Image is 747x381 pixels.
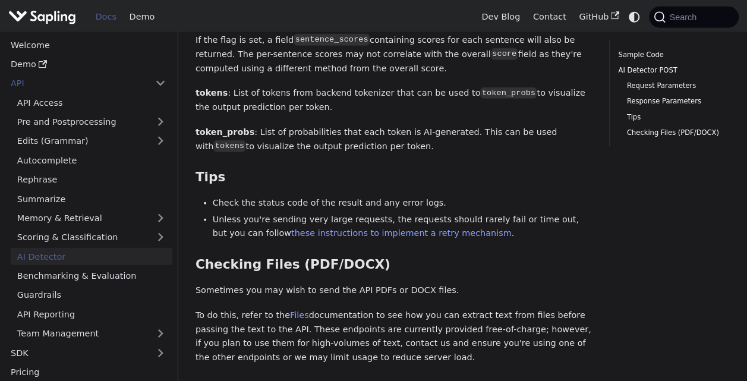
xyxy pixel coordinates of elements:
span: Search [666,12,704,22]
p: To do this, refer to the documentation to see how you can extract text from files before passing ... [196,308,592,365]
code: sentence_scores [294,34,370,46]
a: Sample Code [618,49,726,61]
p: Sometimes you may wish to send the API PDFs or DOCX files. [196,284,592,298]
a: Pre and Postprocessing [11,114,172,131]
a: Team Management [11,325,172,342]
code: score [491,48,518,60]
a: Demo [4,56,172,73]
code: token_probs [480,87,537,99]
li: Unless you're sending very large requests, the requests should rarely fail or time out, but you c... [213,213,592,241]
a: Demo [123,8,161,26]
a: Request Parameters [627,80,721,92]
a: Edits (Grammar) [11,133,172,150]
a: Benchmarking & Evaluation [11,267,172,285]
a: Autocomplete [11,152,172,169]
button: Switch between dark and light mode (currently system mode) [626,8,643,26]
a: Scoring & Classification [11,229,172,246]
a: SDK [4,344,149,361]
p: : List of tokens from backend tokenizer that can be used to to visualize the output prediction pe... [196,86,592,115]
a: Tips [627,112,721,123]
li: Check the status code of the result and any error logs. [213,196,592,210]
a: API [4,75,149,92]
a: Files [290,310,309,320]
a: Contact [527,8,573,26]
a: Sapling.aiSapling.ai [8,8,80,26]
a: these instructions to implement a retry mechanism [291,228,511,238]
a: Checking Files (PDF/DOCX) [627,127,721,138]
a: Guardrails [11,286,172,304]
a: GitHub [572,8,625,26]
h3: Checking Files (PDF/DOCX) [196,257,592,273]
a: Rephrase [11,171,172,188]
h3: Tips [196,169,592,185]
strong: token_probs [196,127,254,137]
a: Welcome [4,36,172,53]
p: : List of probabilities that each token is AI-generated. This can be used with to visualize the o... [196,125,592,154]
a: AI Detector [11,248,172,265]
button: Search (Command+K) [649,7,738,28]
a: Dev Blog [475,8,526,26]
a: Memory & Retrieval [11,210,172,227]
a: Response Parameters [627,96,721,107]
a: API Reporting [11,306,172,323]
a: AI Detector POST [618,65,726,76]
p: If the flag is set, a field containing scores for each sentence will also be returned. The per-se... [196,33,592,75]
a: Docs [89,8,123,26]
a: API Access [11,94,172,111]
button: Collapse sidebar category 'API' [149,75,172,92]
code: tokens [213,140,245,152]
button: Expand sidebar category 'SDK' [149,344,172,361]
img: Sapling.ai [8,8,76,26]
a: Pricing [4,364,172,381]
strong: tokens [196,88,228,97]
a: Summarize [11,190,172,207]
